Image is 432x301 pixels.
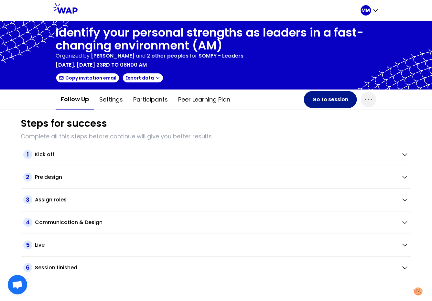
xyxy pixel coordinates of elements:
p: SOMFY - Leaders [199,52,243,60]
button: Manage your preferences about cookies [410,284,427,299]
span: 6 [23,263,32,272]
p: Organized by [56,52,90,60]
button: Copy invitation email [56,73,120,83]
h2: Assign roles [35,196,67,204]
h2: Communication & Design [35,219,103,226]
span: 3 [23,195,32,204]
h2: Session finished [35,264,77,272]
span: 4 [23,218,32,227]
h2: Live [35,241,45,249]
p: and [91,52,189,60]
button: 5Live [23,241,409,250]
button: 1Kick off [23,150,409,159]
h1: Steps for success [21,118,107,129]
span: 1 [23,150,32,159]
span: [PERSON_NAME] [91,52,135,59]
a: Ouvrir le chat [8,275,27,295]
button: 2Pre design [23,173,409,182]
span: 2 [23,173,32,182]
button: MM [361,5,379,16]
p: [DATE], [DATE] 23rd to 08h00 am [56,61,147,69]
p: Complete all this steps before continue will give you better results [21,132,411,141]
button: Follow up [56,90,94,110]
button: Go to session [304,91,357,108]
button: 6Session finished [23,263,409,272]
h1: Identify your personal strengths as leaders in a fast-changing environment (AM) [56,26,376,52]
button: 4Communication & Design [23,218,409,227]
p: for [190,52,197,60]
button: 3Assign roles [23,195,409,204]
h2: Kick off [35,151,54,158]
button: Participants [128,90,173,109]
h2: Pre design [35,173,62,181]
button: Export data [122,73,164,83]
span: 2 other peoples [147,52,189,59]
p: MM [362,7,370,14]
span: 5 [23,241,32,250]
button: Settings [94,90,128,109]
button: Peer learning plan [173,90,235,109]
